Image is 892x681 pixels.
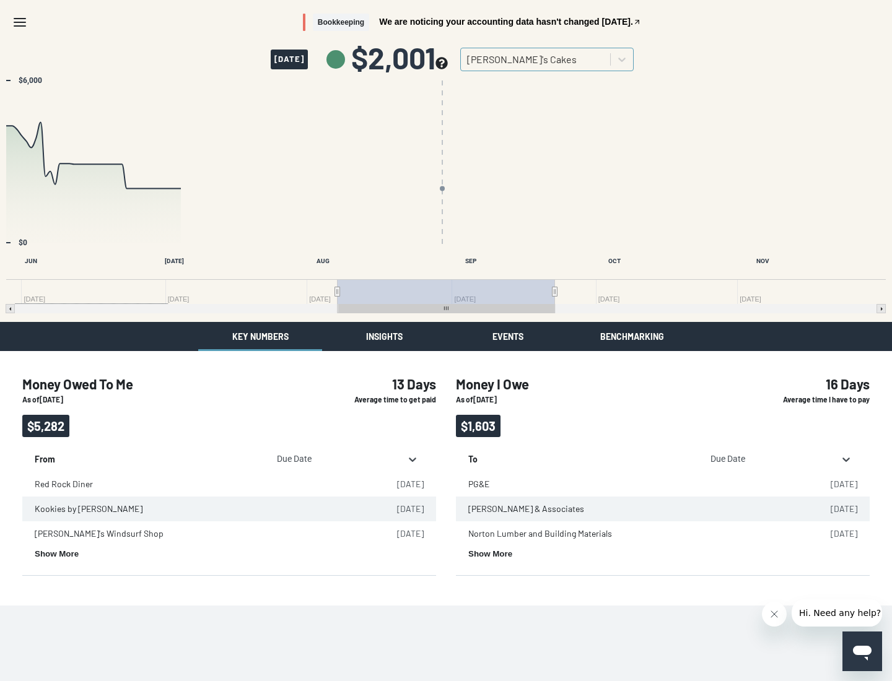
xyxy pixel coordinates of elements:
[456,472,800,497] td: PG&E
[756,258,769,264] text: NOV
[367,497,436,521] td: [DATE]
[468,549,512,558] button: Show More
[446,322,570,351] button: Events
[22,376,281,392] h4: Money Owed To Me
[22,415,69,437] span: $5,282
[22,394,281,405] p: As of [DATE]
[367,521,436,546] td: [DATE]
[468,447,692,466] p: To
[198,322,322,351] button: Key Numbers
[456,376,715,392] h4: Money I Owe
[800,497,870,521] td: [DATE]
[842,631,882,671] iframe: Button to launch messaging window
[271,50,308,69] span: [DATE]
[35,447,258,466] p: From
[456,497,800,521] td: [PERSON_NAME] & Associates
[465,258,477,264] text: SEP
[313,14,369,32] span: Bookkeeping
[570,322,694,351] button: Benchmarking
[735,394,870,405] p: Average time I have to pay
[351,43,448,72] span: $2,001
[12,15,27,30] svg: Menu
[19,238,27,247] text: $0
[762,602,787,627] iframe: Close message
[800,521,870,546] td: [DATE]
[379,17,633,26] span: We are noticing your accounting data hasn't changed [DATE].
[25,258,37,264] text: JUN
[322,322,446,351] button: Insights
[22,497,367,521] td: Kookies by [PERSON_NAME]
[706,453,834,466] div: Due Date
[456,415,501,437] span: $1,603
[303,14,641,32] button: BookkeepingWe are noticing your accounting data hasn't changed [DATE].
[800,472,870,497] td: [DATE]
[456,521,800,546] td: Norton Lumber and Building Materials
[735,376,870,392] h4: 16 Days
[435,57,448,71] button: see more about your cashflow projection
[301,376,436,392] h4: 13 Days
[792,599,882,627] iframe: Message from company
[367,472,436,497] td: [DATE]
[317,258,330,264] text: AUG
[272,453,400,466] div: Due Date
[19,76,42,85] text: $6,000
[456,394,715,405] p: As of [DATE]
[22,472,367,497] td: Red Rock Diner
[165,258,184,264] text: [DATE]
[608,258,621,264] text: OCT
[301,394,436,405] p: Average time to get paid
[35,549,79,558] button: Show More
[22,521,367,546] td: [PERSON_NAME]'s Windsurf Shop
